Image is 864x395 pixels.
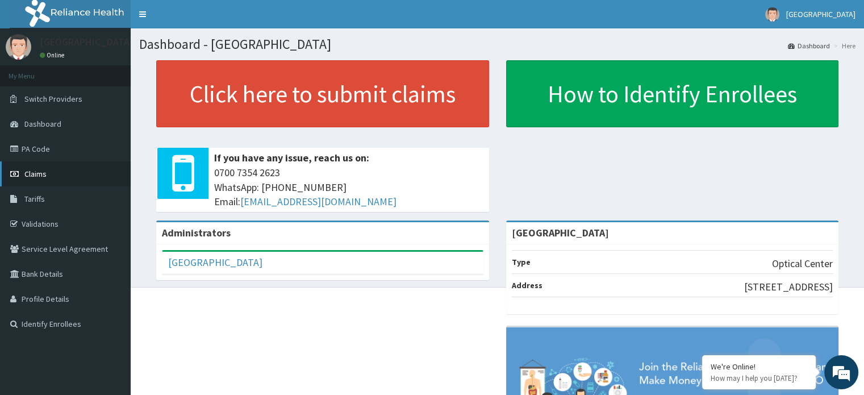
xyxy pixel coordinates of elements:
img: User Image [6,34,31,60]
li: Here [831,41,855,51]
span: 0700 7354 2623 WhatsApp: [PHONE_NUMBER] Email: [214,165,483,209]
a: [EMAIL_ADDRESS][DOMAIN_NAME] [240,195,396,208]
a: Dashboard [788,41,830,51]
img: User Image [765,7,779,22]
b: Type [512,257,531,267]
strong: [GEOGRAPHIC_DATA] [512,226,609,239]
span: Dashboard [24,119,61,129]
span: [GEOGRAPHIC_DATA] [786,9,855,19]
div: We're Online! [711,361,807,372]
p: Optical Center [772,256,833,271]
a: How to Identify Enrollees [506,60,839,127]
h1: Dashboard - [GEOGRAPHIC_DATA] [139,37,855,52]
b: Administrators [162,226,231,239]
b: Address [512,280,542,290]
a: Online [40,51,67,59]
b: If you have any issue, reach us on: [214,151,369,164]
span: Switch Providers [24,94,82,104]
p: [GEOGRAPHIC_DATA] [40,37,133,47]
p: How may I help you today? [711,373,807,383]
p: [STREET_ADDRESS] [744,280,833,294]
span: Tariffs [24,194,45,204]
a: Click here to submit claims [156,60,489,127]
a: [GEOGRAPHIC_DATA] [168,256,262,269]
span: Claims [24,169,47,179]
